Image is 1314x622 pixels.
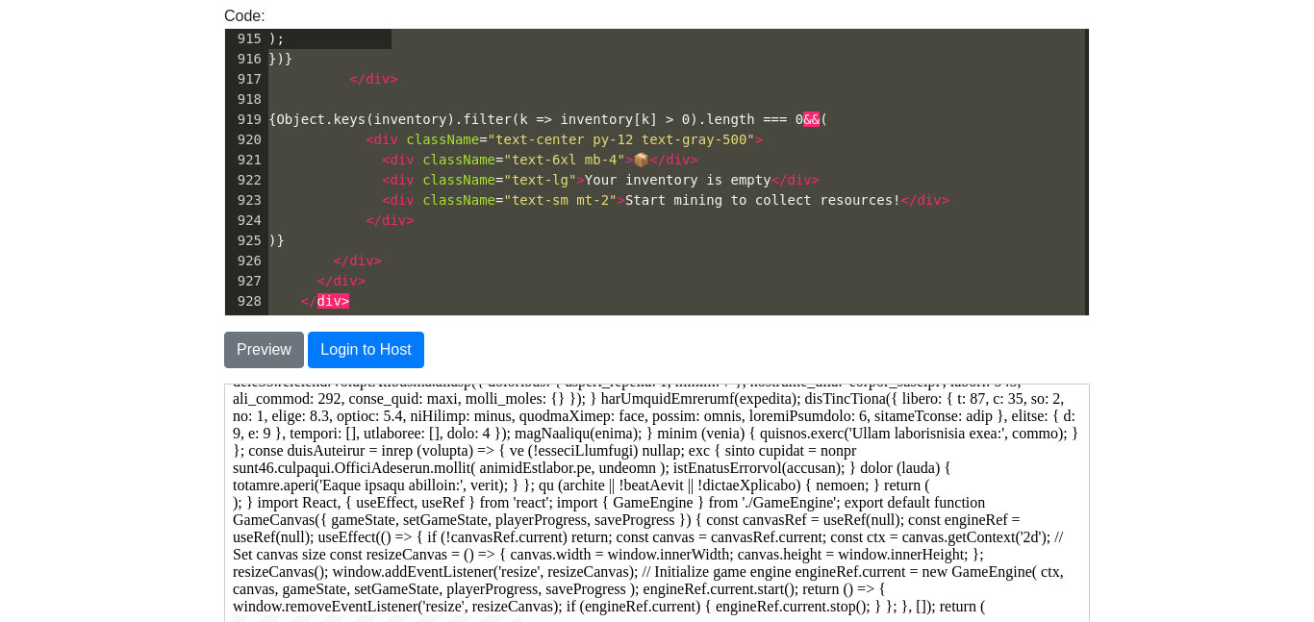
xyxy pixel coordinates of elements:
span: > [576,172,584,187]
span: div [917,192,941,208]
span: </ [301,293,317,309]
div: Code: [210,5,1104,316]
span: < [366,132,373,147]
span: div [382,212,406,228]
span: )} [268,233,285,248]
span: div [349,253,373,268]
span: > [691,152,698,167]
div: 924 [225,211,265,231]
span: < [382,192,390,208]
span: </ [349,71,366,87]
span: > [390,71,397,87]
span: > [406,212,414,228]
span: > [812,172,820,187]
div: 918 [225,89,265,110]
loadingscreen: ; } return ( ); } import React, { useEffect, useRef } from 'react'; import { GameEngine } from '.... [8,92,839,378]
span: </ [771,172,788,187]
div: 921 [225,150,265,170]
span: = Your inventory is empty [268,172,820,187]
span: div [390,152,414,167]
div: 917 [225,69,265,89]
span: div [366,71,390,87]
div: 916 [225,49,265,69]
span: > [374,253,382,268]
div: 926 [225,251,265,271]
span: > [618,192,625,208]
span: </ [333,253,349,268]
div: 927 [225,271,265,291]
span: "text-sm mt-2" [503,192,617,208]
div: 919 [225,110,265,130]
button: Preview [224,332,304,368]
div: 923 [225,190,265,211]
span: > [358,273,366,288]
span: div [390,192,414,208]
span: div [374,132,398,147]
span: className [406,132,479,147]
span: </ [649,152,666,167]
span: div [317,293,341,309]
span: > [625,152,633,167]
span: "text-center py-12 text-gray-500" [488,132,755,147]
span: "text-6xl mb-4" [503,152,624,167]
span: className [422,172,495,187]
span: div [390,172,414,187]
span: div [666,152,690,167]
span: < [382,172,390,187]
span: className [422,152,495,167]
div: 929 [225,311,265,332]
span: ); [268,31,285,46]
span: = Start mining to collect resources! [268,192,949,208]
span: > [341,293,349,309]
span: </ [901,192,918,208]
span: > [755,132,763,147]
div: 920 [225,130,265,150]
span: {Object.keys(inventory).filter(k => inventory[k] > 0).length === 0 ( [268,112,828,127]
span: </ [317,273,334,288]
span: "text-lg" [503,172,576,187]
span: div [788,172,812,187]
button: Login to Host [308,332,423,368]
span: ); [268,313,285,329]
span: </ [366,212,382,228]
span: && [803,112,820,127]
span: div [333,273,357,288]
span: className [422,192,495,208]
span: < [382,152,390,167]
span: = 📦 [268,152,698,167]
div: 915 [225,29,265,49]
span: > [942,192,949,208]
div: 928 [225,291,265,311]
span: = [268,132,763,147]
div: 925 [225,231,265,251]
span: })} [268,51,292,66]
div: 922 [225,170,265,190]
